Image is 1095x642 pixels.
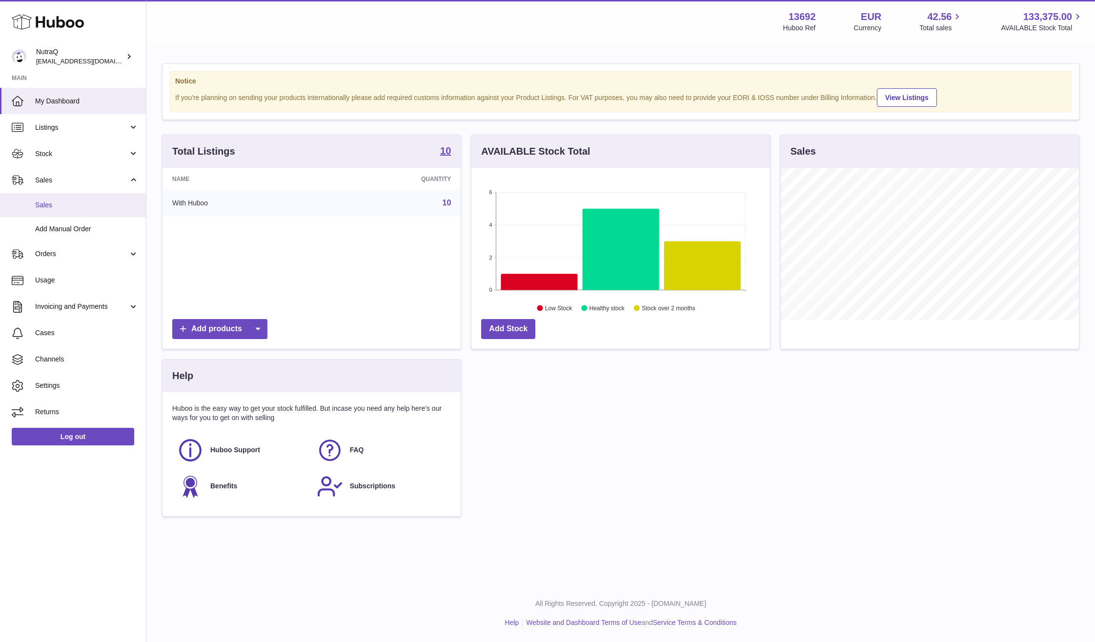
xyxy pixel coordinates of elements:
[489,255,492,261] text: 2
[35,123,128,132] span: Listings
[1023,10,1072,23] span: 133,375.00
[35,328,139,338] span: Cases
[35,355,139,364] span: Channels
[35,97,139,106] span: My Dashboard
[350,481,395,491] span: Subscriptions
[177,437,307,463] a: Huboo Support
[172,369,193,382] h3: Help
[350,445,364,455] span: FAQ
[317,437,446,463] a: FAQ
[162,168,320,190] th: Name
[210,481,237,491] span: Benefits
[177,473,307,500] a: Benefits
[919,10,963,33] a: 42.56 Total sales
[35,302,128,311] span: Invoicing and Payments
[854,23,882,33] div: Currency
[489,222,492,228] text: 4
[481,145,590,158] h3: AVAILABLE Stock Total
[35,224,139,234] span: Add Manual Order
[489,287,492,293] text: 0
[12,49,26,64] img: log@nutraq.com
[320,168,461,190] th: Quantity
[35,149,128,159] span: Stock
[317,473,446,500] a: Subscriptions
[36,47,124,66] div: NutraQ
[210,445,260,455] span: Huboo Support
[523,618,736,627] li: and
[443,199,451,207] a: 10
[1001,10,1083,33] a: 133,375.00 AVAILABLE Stock Total
[36,57,143,65] span: [EMAIL_ADDRESS][DOMAIN_NAME]
[175,87,1066,107] div: If you're planning on sending your products internationally please add required customs informati...
[653,619,737,626] a: Service Terms & Conditions
[35,407,139,417] span: Returns
[505,619,519,626] a: Help
[642,305,695,312] text: Stock over 2 months
[172,319,267,339] a: Add products
[35,176,128,185] span: Sales
[919,23,963,33] span: Total sales
[440,146,451,158] a: 10
[545,305,572,312] text: Low Stock
[589,305,625,312] text: Healthy stock
[791,145,816,158] h3: Sales
[927,10,952,23] span: 42.56
[1001,23,1083,33] span: AVAILABLE Stock Total
[789,10,816,23] strong: 13692
[440,146,451,156] strong: 10
[12,428,134,445] a: Log out
[877,88,937,107] a: View Listings
[172,145,235,158] h3: Total Listings
[154,599,1087,608] p: All Rights Reserved. Copyright 2025 - [DOMAIN_NAME]
[861,10,881,23] strong: EUR
[35,276,139,285] span: Usage
[35,249,128,259] span: Orders
[35,201,139,210] span: Sales
[481,319,535,339] a: Add Stock
[489,189,492,195] text: 6
[175,77,1066,86] strong: Notice
[526,619,641,626] a: Website and Dashboard Terms of Use
[35,381,139,390] span: Settings
[172,404,451,422] p: Huboo is the easy way to get your stock fulfilled. But incase you need any help here's our ways f...
[783,23,816,33] div: Huboo Ref
[162,190,320,216] td: With Huboo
